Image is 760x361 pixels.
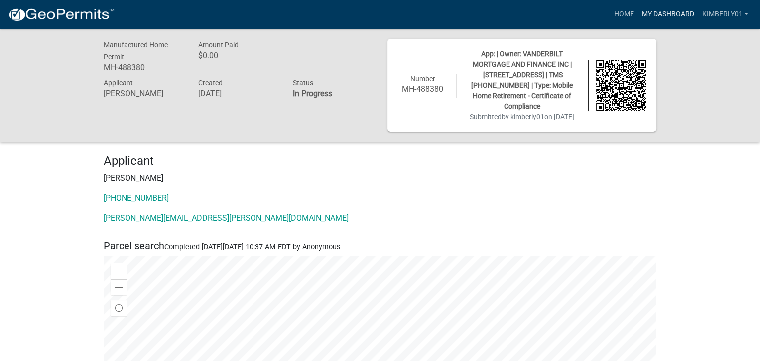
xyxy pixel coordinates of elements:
img: QR code [596,60,647,111]
span: Submitted on [DATE] [470,113,574,120]
span: Amount Paid [198,41,239,49]
h6: $0.00 [198,51,278,60]
span: Status [293,79,313,87]
span: Completed [DATE][DATE] 10:37 AM EDT by Anonymous [164,243,340,251]
span: Applicant [104,79,133,87]
strong: In Progress [293,89,332,98]
span: Number [410,75,435,83]
span: Created [198,79,223,87]
a: [PHONE_NUMBER] [104,193,169,203]
a: kimberly01 [698,5,752,24]
span: by kimberly01 [502,113,544,120]
h6: MH-488380 [104,63,183,72]
a: My Dashboard [637,5,698,24]
a: [PERSON_NAME][EMAIL_ADDRESS][PERSON_NAME][DOMAIN_NAME] [104,213,349,223]
div: Zoom in [111,263,127,279]
div: Zoom out [111,279,127,295]
span: Manufactured Home Permit [104,41,168,61]
h4: Applicant [104,154,656,168]
p: [PERSON_NAME] [104,172,656,184]
h6: [DATE] [198,89,278,98]
div: Find my location [111,300,127,316]
span: App: | Owner: VANDERBILT MORTGAGE AND FINANCE INC | [STREET_ADDRESS] | TMS [PHONE_NUMBER] | Type:... [471,50,573,110]
h5: Parcel search [104,240,656,252]
a: Home [610,5,637,24]
h6: [PERSON_NAME] [104,89,183,98]
h6: MH-488380 [397,84,448,94]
